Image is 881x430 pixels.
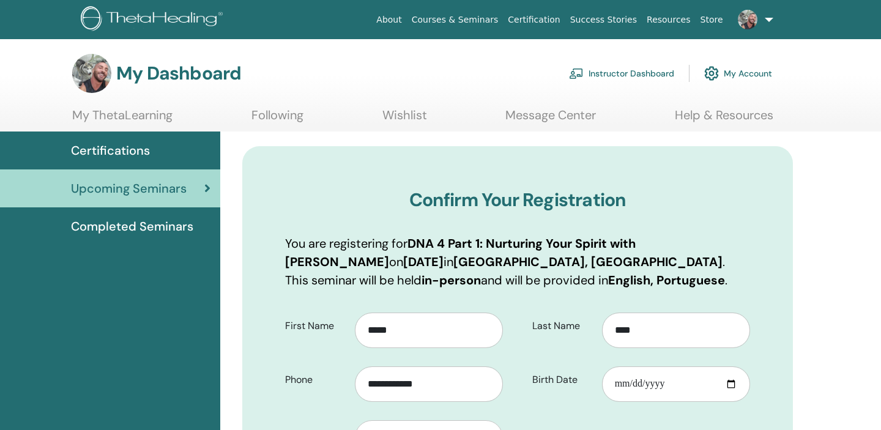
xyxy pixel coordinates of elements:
[285,234,750,289] p: You are registering for on in . This seminar will be held and will be provided in .
[251,108,303,132] a: Following
[382,108,427,132] a: Wishlist
[642,9,696,31] a: Resources
[72,108,173,132] a: My ThetaLearning
[72,54,111,93] img: default.jpg
[453,254,723,270] b: [GEOGRAPHIC_DATA], [GEOGRAPHIC_DATA]
[71,217,193,235] span: Completed Seminars
[608,272,725,288] b: English, Portuguese
[503,9,565,31] a: Certification
[704,63,719,84] img: cog.svg
[523,314,602,338] label: Last Name
[505,108,596,132] a: Message Center
[116,62,241,84] h3: My Dashboard
[71,141,150,160] span: Certifications
[81,6,227,34] img: logo.png
[276,314,355,338] label: First Name
[704,60,772,87] a: My Account
[276,368,355,391] label: Phone
[422,272,481,288] b: in-person
[371,9,406,31] a: About
[285,235,636,270] b: DNA 4 Part 1: Nurturing Your Spirit with [PERSON_NAME]
[569,68,584,79] img: chalkboard-teacher.svg
[407,9,504,31] a: Courses & Seminars
[285,189,750,211] h3: Confirm Your Registration
[738,10,757,29] img: default.jpg
[569,60,674,87] a: Instructor Dashboard
[565,9,642,31] a: Success Stories
[523,368,602,391] label: Birth Date
[71,179,187,198] span: Upcoming Seminars
[675,108,773,132] a: Help & Resources
[696,9,728,31] a: Store
[403,254,444,270] b: [DATE]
